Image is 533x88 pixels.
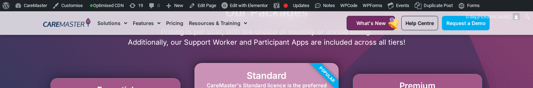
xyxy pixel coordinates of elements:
p: Pricing is per user, with the choice of monthly or annual billing. Additionally, our Support Work... [40,26,493,48]
img: CareMaster Logo [43,18,90,29]
a: Solutions [97,11,127,35]
span: Request a Demo [446,20,485,26]
a: Features [133,11,160,35]
a: Help Centre [401,16,438,30]
a: G'day, [463,11,522,23]
span: [PERSON_NAME] [477,14,511,19]
span: Edit with Elementor [230,3,268,8]
a: Request a Demo [442,16,490,30]
a: What's New [347,16,395,30]
nav: Menu [97,11,329,35]
h2: Standard [201,70,332,81]
span: What's New [356,20,385,26]
a: Resources & Training [189,11,247,35]
a: Pricing [166,11,183,35]
div: Focus keyphrase not set [283,4,288,8]
span: Help Centre [405,20,434,26]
